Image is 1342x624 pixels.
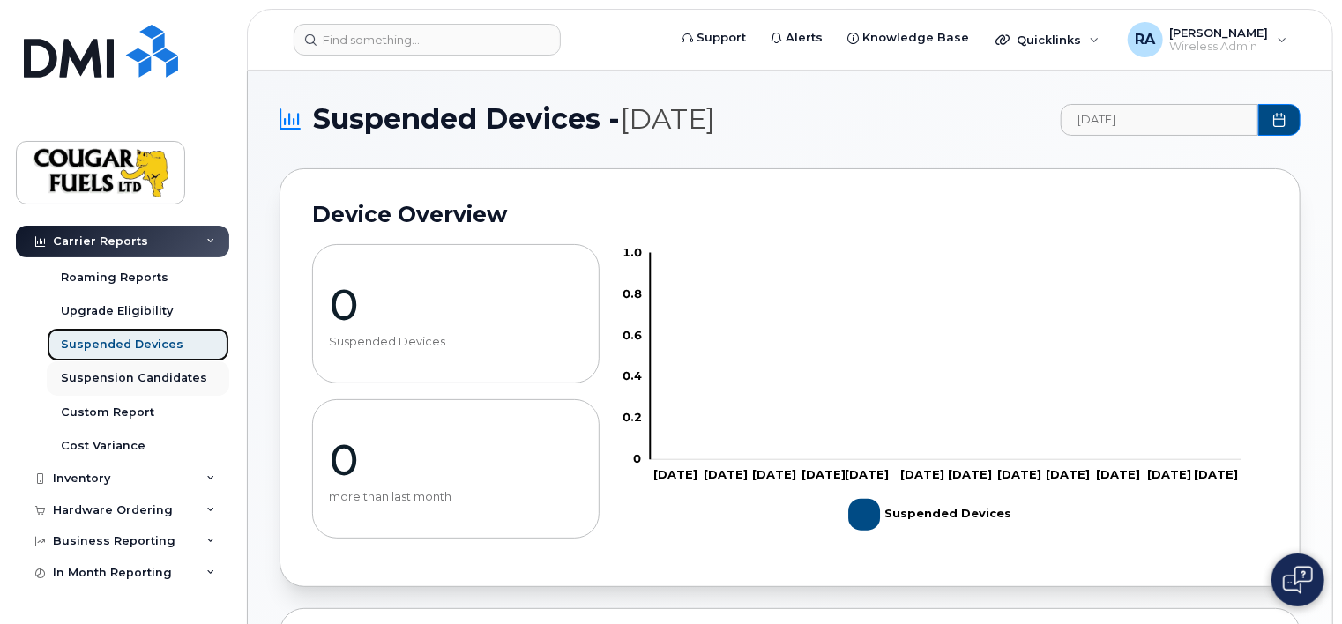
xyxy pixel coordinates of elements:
[623,369,642,383] tspan: 0.4
[623,328,642,342] tspan: 0.6
[801,468,846,482] tspan: [DATE]
[329,335,583,349] p: Suspended Devices
[623,411,642,425] tspan: 0.2
[1096,468,1140,482] tspan: [DATE]
[1061,104,1258,136] input: archived_billing_data
[329,434,583,487] p: 0
[997,468,1041,482] tspan: [DATE]
[900,468,944,482] tspan: [DATE]
[1046,468,1090,482] tspan: [DATE]
[1283,566,1313,594] img: Open chat
[623,245,642,259] tspan: 1.0
[752,468,796,482] tspan: [DATE]
[620,102,715,136] span: [DATE]
[312,201,1268,227] h2: Device Overview
[653,468,697,482] tspan: [DATE]
[329,279,583,331] p: 0
[1258,104,1301,136] button: Choose Date
[948,468,992,482] tspan: [DATE]
[848,492,1011,538] g: Legend
[1195,468,1239,482] tspan: [DATE]
[1148,468,1192,482] tspan: [DATE]
[704,468,748,482] tspan: [DATE]
[623,245,1242,538] g: Chart
[329,490,583,504] p: more than last month
[313,102,715,137] span: Suspended Devices -
[623,286,642,301] tspan: 0.8
[845,468,889,482] tspan: [DATE]
[848,492,1011,538] g: Suspended Devices
[633,452,641,466] tspan: 0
